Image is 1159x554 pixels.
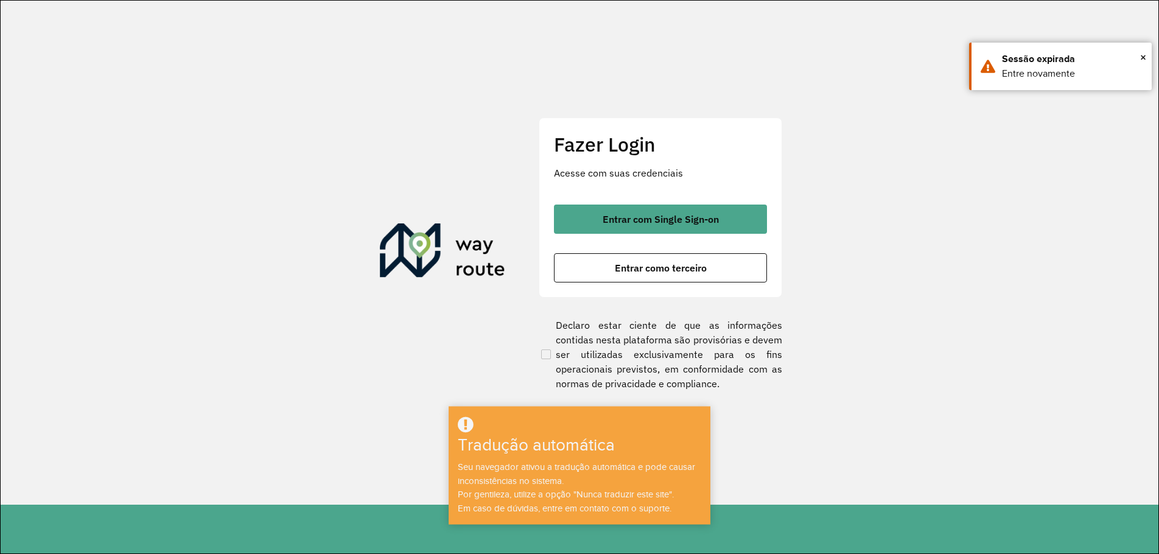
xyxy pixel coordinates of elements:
[458,503,671,513] font: Em caso de dúvidas, entre em contato com o suporte.
[554,167,683,179] font: Acesse com suas credenciais
[554,253,767,282] button: botão
[1002,68,1075,79] font: Entre novamente
[554,205,767,234] button: botão
[1002,54,1075,64] font: Sessão expirada
[458,436,615,455] font: Tradução automática
[458,462,695,486] font: Seu navegador ativou a tradução automática e pode causar inconsistências no sistema.
[554,131,656,157] font: Fazer Login
[603,213,719,225] font: Entrar com Single Sign-on
[458,489,674,499] font: Por gentileza, utilize a opção "Nunca traduzir este site".
[1140,51,1146,64] font: ×
[380,223,505,282] img: Roteirizador AmbevTech
[556,319,782,390] font: Declaro estar ciente de que as informações contidas nesta plataforma são provisórias e devem ser ...
[1002,52,1143,66] div: Sessão expirada
[615,262,707,274] font: Entrar como terceiro
[1140,48,1146,66] button: Fechar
